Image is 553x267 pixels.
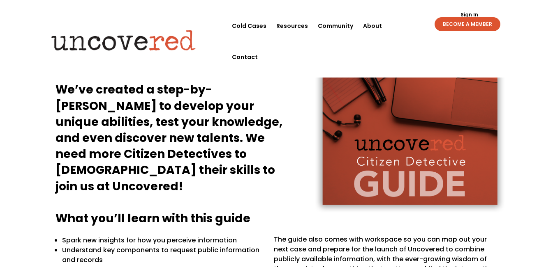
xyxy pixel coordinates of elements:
[363,10,382,41] a: About
[56,210,498,230] h4: What you’ll learn with this guide
[232,10,266,41] a: Cold Cases
[232,41,258,73] a: Contact
[56,82,296,198] h4: We’ve created a step-by-[PERSON_NAME] to develop your unique abilities, test your knowledge, and ...
[299,10,519,225] img: cdg-cover
[435,17,500,31] a: BECOME A MEMBER
[456,12,483,17] a: Sign In
[62,235,261,245] p: Spark new insights for how you perceive information
[318,10,353,41] a: Community
[62,245,261,265] p: Understand key components to request public information and records
[44,24,203,56] img: Uncovered logo
[276,10,308,41] a: Resources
